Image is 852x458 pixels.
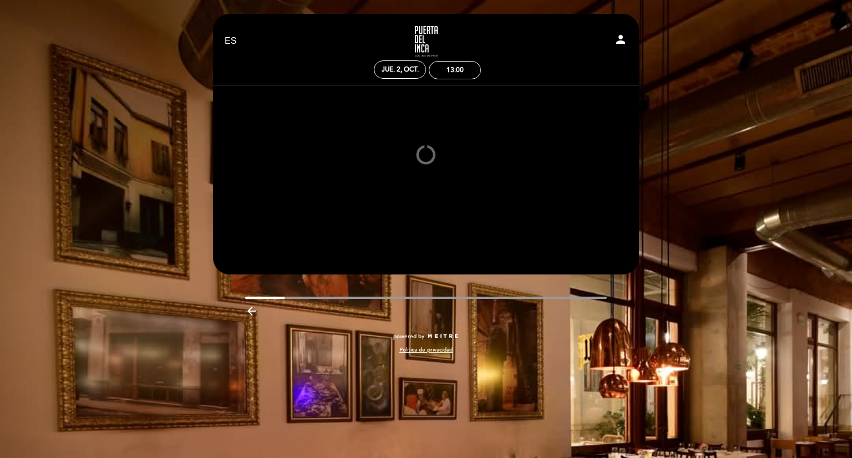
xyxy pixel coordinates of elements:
[357,26,495,57] a: Puerta del Inca
[245,304,258,318] i: arrow_backward
[393,333,459,340] a: powered by
[427,334,459,339] img: MEITRE
[614,33,627,50] button: person
[382,65,419,74] div: jue. 2, oct.
[393,333,424,340] span: powered by
[447,66,464,74] div: 13:00
[614,33,627,46] i: person
[399,346,453,354] a: Política de privacidad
